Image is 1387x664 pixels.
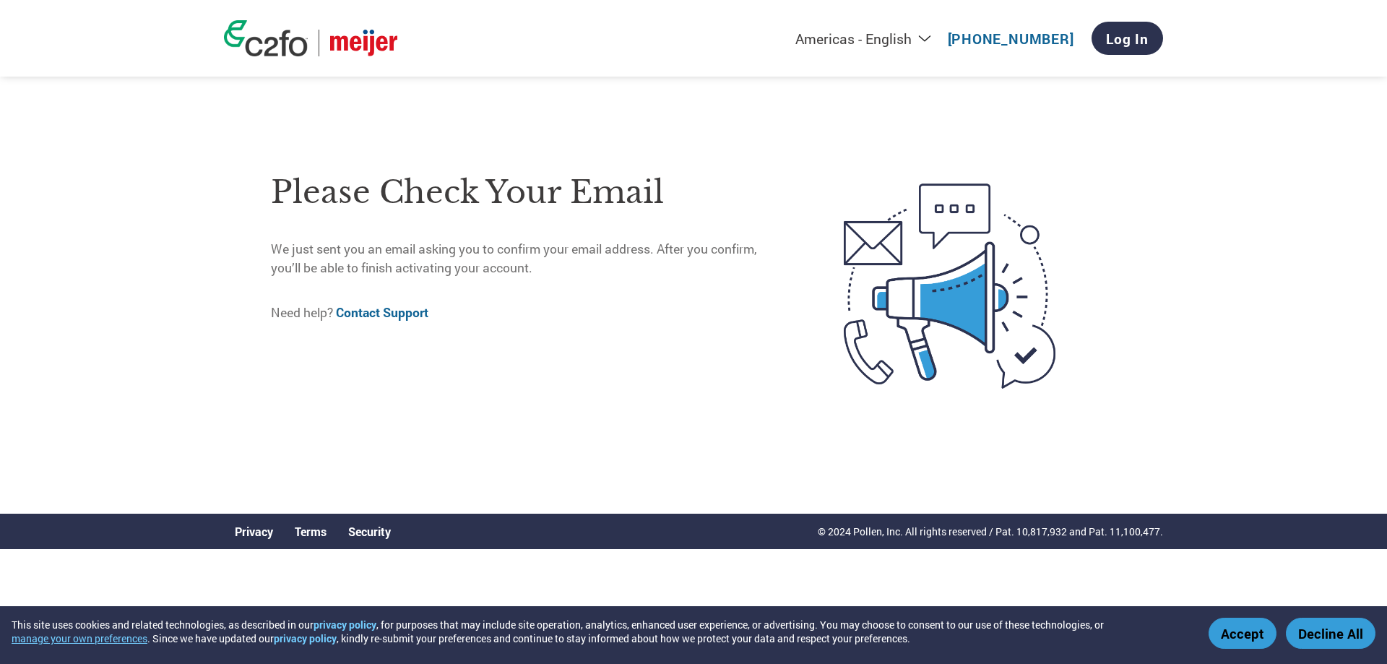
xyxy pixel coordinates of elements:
h1: Please check your email [271,169,783,216]
button: Accept [1209,618,1276,649]
a: privacy policy [274,631,337,645]
p: © 2024 Pollen, Inc. All rights reserved / Pat. 10,817,932 and Pat. 11,100,477. [818,524,1163,539]
img: open-email [783,158,1116,415]
img: Meijer [330,30,397,56]
a: [PHONE_NUMBER] [948,30,1074,48]
a: Terms [295,524,327,539]
p: We just sent you an email asking you to confirm your email address. After you confirm, you’ll be ... [271,240,783,278]
a: Privacy [235,524,273,539]
a: Log In [1092,22,1163,55]
a: privacy policy [314,618,376,631]
a: Security [348,524,391,539]
button: Decline All [1286,618,1375,649]
img: c2fo logo [224,20,308,56]
a: Contact Support [336,304,428,321]
button: manage your own preferences [12,631,147,645]
p: Need help? [271,303,783,322]
div: This site uses cookies and related technologies, as described in our , for purposes that may incl... [12,618,1188,645]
